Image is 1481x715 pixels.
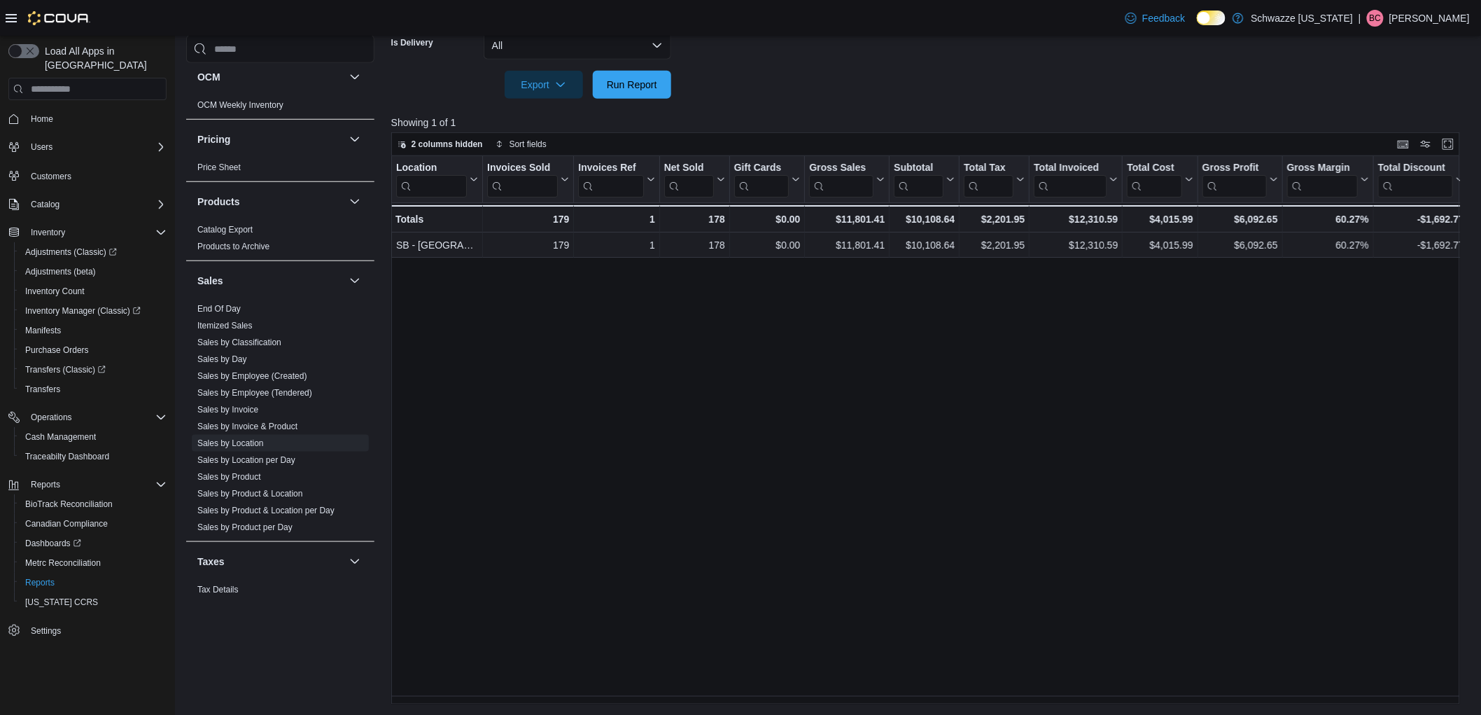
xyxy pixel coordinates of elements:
button: Sort fields [490,136,552,153]
span: Feedback [1142,11,1185,25]
div: 1 [578,237,654,254]
div: $6,092.65 [1202,237,1278,254]
a: Sales by Location [197,438,264,448]
span: Catalog Export [197,224,253,235]
div: Net Sold [664,162,714,197]
span: Adjustments (beta) [25,266,96,277]
button: OCM [197,70,344,84]
a: Transfers [20,381,66,398]
span: Transfers [25,384,60,395]
a: Sales by Product [197,472,261,482]
div: Gross Sales [809,162,873,175]
span: Sales by Product [197,471,261,483]
button: Taxes [346,553,363,570]
span: Catalog [31,199,59,210]
button: Invoices Sold [487,162,569,197]
span: Purchase Orders [25,345,89,356]
span: Inventory [31,227,65,238]
a: Adjustments (Classic) [20,244,122,261]
button: Total Invoiced [1034,162,1118,197]
span: Reports [31,479,60,490]
a: Feedback [1120,4,1191,32]
div: Products [186,221,374,261]
a: Metrc Reconciliation [20,555,106,571]
span: Manifests [25,325,61,336]
button: Inventory [3,223,172,242]
button: Display options [1417,136,1434,153]
div: 178 [664,237,725,254]
button: Inventory [25,224,71,241]
span: Products to Archive [197,241,269,252]
a: OCM Weekly Inventory [197,100,283,110]
p: [PERSON_NAME] [1389,10,1470,27]
span: Transfers (Classic) [20,361,167,378]
div: Subtotal [894,162,943,197]
span: Manifests [20,322,167,339]
span: Cash Management [20,429,167,445]
span: Users [25,139,167,155]
button: Subtotal [894,162,955,197]
div: Gross Margin [1286,162,1357,175]
span: Adjustments (Classic) [20,244,167,261]
div: Total Tax [964,162,1013,197]
span: Washington CCRS [20,594,167,611]
span: Sales by Location per Day [197,454,295,466]
a: Sales by Invoice & Product [197,422,297,431]
span: Inventory Manager (Classic) [25,305,141,317]
span: Home [25,110,167,127]
span: Adjustments (Classic) [25,247,117,258]
div: $6,092.65 [1202,211,1278,228]
button: Traceabilty Dashboard [14,447,172,466]
p: | [1359,10,1361,27]
span: Customers [31,171,71,182]
div: -$1,692.77 [1378,211,1464,228]
span: [US_STATE] CCRS [25,597,98,608]
span: Dashboards [20,535,167,552]
button: 2 columns hidden [392,136,489,153]
label: Is Delivery [391,37,433,48]
span: Transfers [20,381,167,398]
span: Operations [31,412,72,423]
button: Total Discount [1378,162,1464,197]
h3: OCM [197,70,220,84]
button: Manifests [14,321,172,340]
div: $10,108.64 [894,211,955,228]
div: Taxes [186,581,374,620]
span: OCM Weekly Inventory [197,99,283,111]
span: Tax Details [197,584,239,595]
input: Dark Mode [1197,11,1226,25]
img: Cova [28,11,90,25]
span: Load All Apps in [GEOGRAPHIC_DATA] [39,44,167,72]
button: Users [25,139,58,155]
span: Sales by Employee (Tendered) [197,387,312,398]
button: Net Sold [664,162,725,197]
a: Sales by Employee (Tendered) [197,388,312,398]
div: $0.00 [734,211,801,228]
a: Inventory Count [20,283,90,300]
button: Sales [197,274,344,288]
div: Gross Sales [809,162,873,197]
span: Inventory [25,224,167,241]
div: Total Invoiced [1034,162,1107,197]
button: Taxes [197,555,344,569]
a: Home [25,111,59,127]
button: Users [3,137,172,157]
h3: Products [197,195,240,209]
span: 2 columns hidden [412,139,483,150]
div: Gross Profit [1202,162,1267,197]
a: Adjustments (Classic) [14,242,172,262]
button: Reports [25,476,66,493]
span: Sales by Product per Day [197,522,293,533]
div: Total Tax [964,162,1013,175]
button: Gross Profit [1202,162,1278,197]
button: Inventory Count [14,282,172,301]
button: Run Report [593,71,671,99]
a: Reports [20,574,60,591]
button: Location [396,162,478,197]
button: Invoices Ref [578,162,654,197]
span: Operations [25,409,167,426]
button: Keyboard shortcuts [1395,136,1412,153]
button: Home [3,109,172,129]
a: Cash Management [20,429,101,445]
a: Sales by Product & Location per Day [197,506,335,515]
